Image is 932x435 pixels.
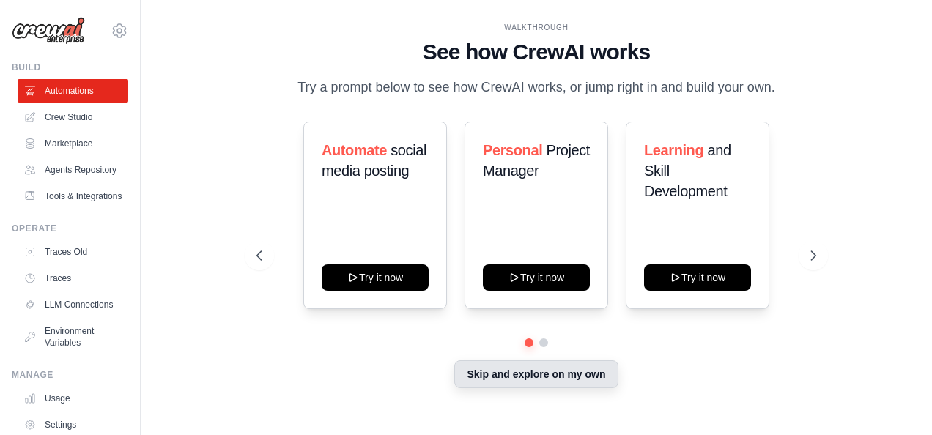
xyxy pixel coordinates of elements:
h1: See how CrewAI works [256,39,817,65]
a: Marketplace [18,132,128,155]
a: Crew Studio [18,105,128,129]
span: Project Manager [483,142,590,179]
a: Environment Variables [18,319,128,354]
span: Learning [644,142,703,158]
div: Operate [12,223,128,234]
button: Try it now [322,264,429,291]
div: WALKTHROUGH [256,22,817,33]
a: Traces [18,267,128,290]
a: Agents Repository [18,158,128,182]
a: Traces Old [18,240,128,264]
a: LLM Connections [18,293,128,316]
a: Usage [18,387,128,410]
button: Skip and explore on my own [454,360,618,388]
img: Logo [12,17,85,45]
button: Try it now [483,264,590,291]
iframe: Chat Widget [859,365,932,435]
a: Automations [18,79,128,103]
span: and Skill Development [644,142,731,199]
button: Try it now [644,264,751,291]
span: Automate [322,142,387,158]
div: Manage [12,369,128,381]
a: Tools & Integrations [18,185,128,208]
p: Try a prompt below to see how CrewAI works, or jump right in and build your own. [290,77,783,98]
div: Build [12,62,128,73]
span: Personal [483,142,542,158]
span: social media posting [322,142,426,179]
